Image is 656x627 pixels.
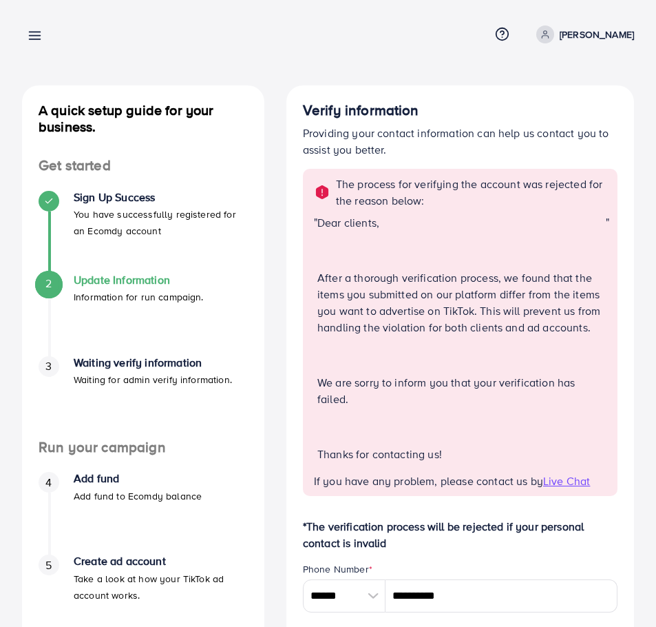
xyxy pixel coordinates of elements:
[22,191,264,274] li: Sign Up Success
[317,214,606,231] p: Dear clients,
[74,356,232,369] h4: Waiting verify information
[303,562,372,576] label: Phone Number
[22,157,264,174] h4: Get started
[560,26,634,43] p: [PERSON_NAME]
[314,214,317,473] span: "
[74,571,248,604] p: Take a look at how your TikTok ad account works.
[22,472,264,555] li: Add fund
[74,472,202,485] h4: Add fund
[45,557,52,573] span: 5
[597,565,646,617] iframe: Chat
[22,356,264,439] li: Waiting verify information
[74,191,248,204] h4: Sign Up Success
[74,206,248,239] p: You have successfully registered for an Ecomdy account
[317,269,606,336] p: After a thorough verification process, we found that the items you submitted on our platform diff...
[317,374,606,407] p: We are sorry to inform you that your verification has failed.
[314,473,543,489] span: If you have any problem, please contact us by
[74,274,204,287] h4: Update Information
[317,446,606,462] p: Thanks for contacting us!
[74,488,202,504] p: Add fund to Ecomdy balance
[22,439,264,456] h4: Run your campaign
[74,555,248,568] h4: Create ad account
[45,475,52,491] span: 4
[543,473,590,489] span: Live Chat
[45,358,52,374] span: 3
[45,276,52,291] span: 2
[22,274,264,356] li: Update Information
[606,214,609,473] span: "
[303,518,617,551] p: *The verification process will be rejected if your personal contact is invalid
[336,176,609,209] p: The process for verifying the account was rejected for the reason below:
[531,25,634,43] a: [PERSON_NAME]
[74,289,204,305] p: Information for run campaign.
[74,371,232,388] p: Waiting for admin verify information.
[22,102,264,135] h4: A quick setup guide for your business.
[314,184,330,201] img: alert
[303,102,617,119] h4: Verify information
[303,125,617,158] p: Providing your contact information can help us contact you to assist you better.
